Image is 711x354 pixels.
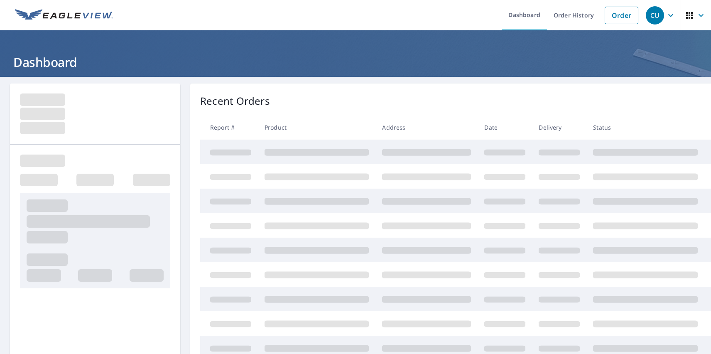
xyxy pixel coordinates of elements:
[10,54,701,71] h1: Dashboard
[532,115,586,140] th: Delivery
[586,115,704,140] th: Status
[478,115,532,140] th: Date
[258,115,375,140] th: Product
[200,115,258,140] th: Report #
[15,9,113,22] img: EV Logo
[375,115,478,140] th: Address
[605,7,638,24] a: Order
[646,6,664,25] div: CU
[200,93,270,108] p: Recent Orders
